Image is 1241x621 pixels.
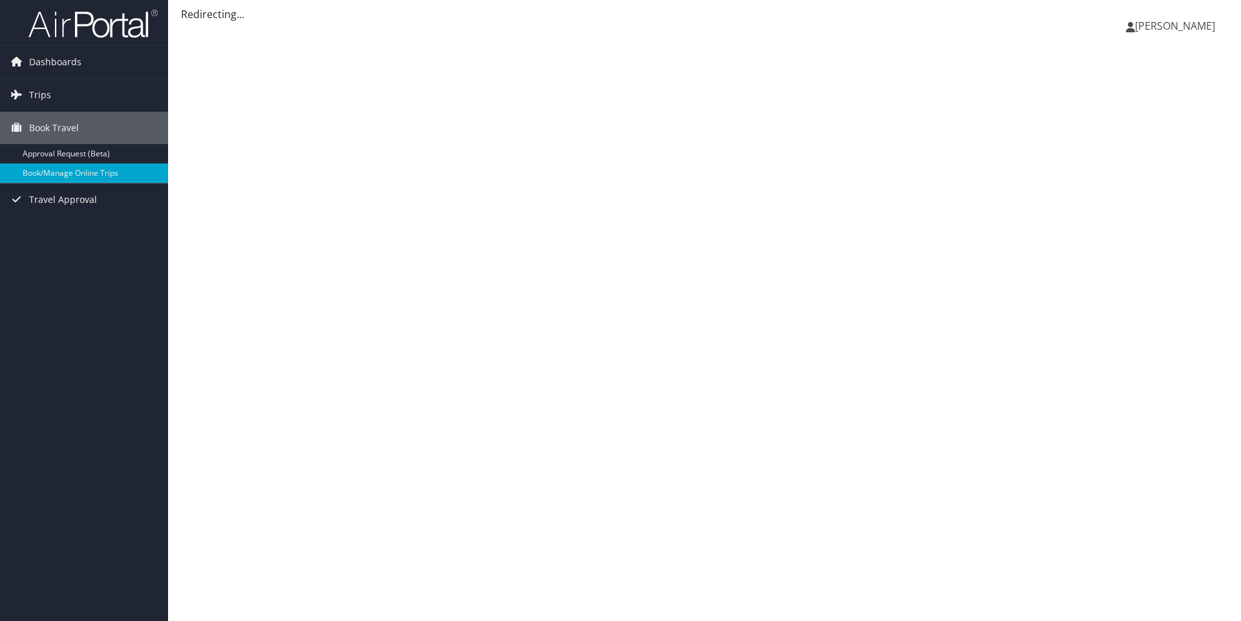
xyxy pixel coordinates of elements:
[1135,19,1215,33] span: [PERSON_NAME]
[29,79,51,111] span: Trips
[181,6,1228,22] div: Redirecting...
[29,184,97,216] span: Travel Approval
[1126,6,1228,45] a: [PERSON_NAME]
[29,112,79,144] span: Book Travel
[28,8,158,39] img: airportal-logo.png
[29,46,81,78] span: Dashboards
